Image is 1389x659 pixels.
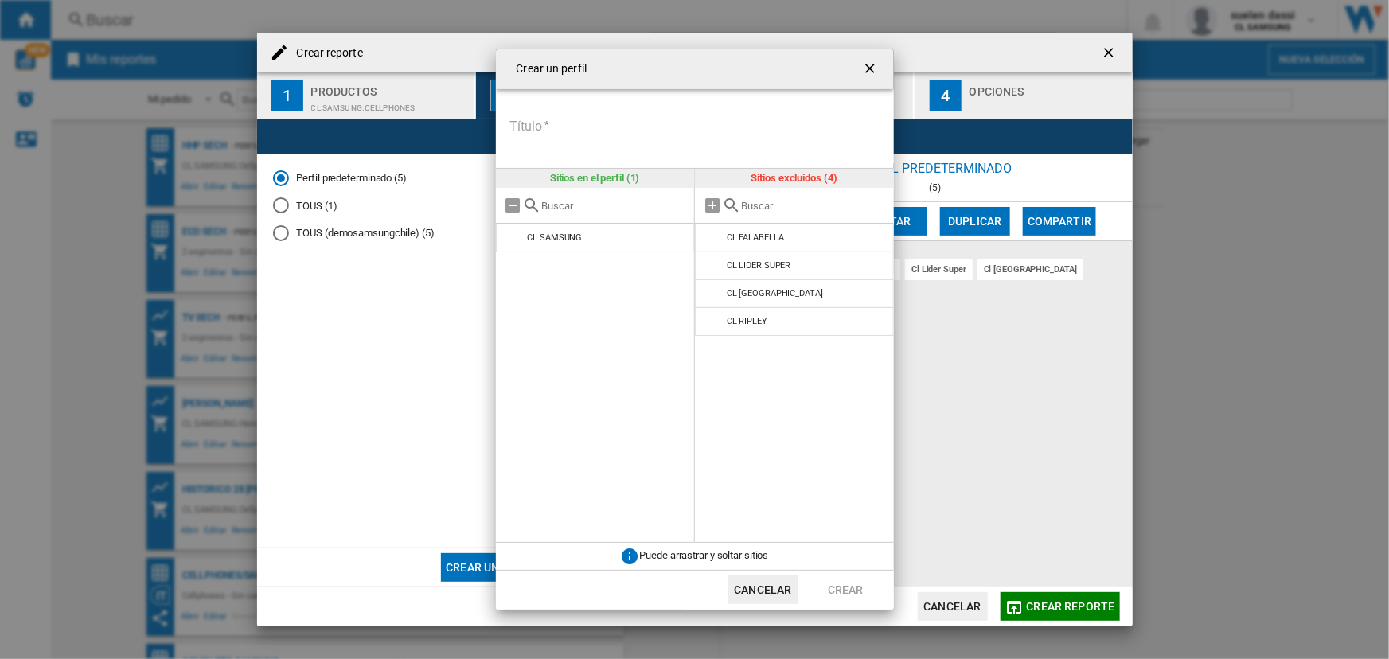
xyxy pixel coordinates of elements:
[741,200,886,212] input: Buscar
[728,575,798,604] button: Cancelar
[862,60,881,80] ng-md-icon: getI18NText('BUTTONS.CLOSE_DIALOG')
[504,196,523,215] md-icon: Quitar todo
[527,232,582,243] div: CL SAMSUNG
[695,169,894,188] div: Sitios excluidos (4)
[727,316,767,326] div: CL RIPLEY
[509,61,587,77] h4: Crear un perfil
[703,196,722,215] md-icon: Añadir todos
[727,260,791,271] div: CL LIDER SUPER
[640,549,769,561] span: Puede arrastrar y soltar sitios
[856,53,888,85] button: getI18NText('BUTTONS.CLOSE_DIALOG')
[542,200,687,212] input: Buscar
[727,232,784,243] div: CL FALABELLA
[811,575,881,604] button: Crear
[496,169,695,188] div: Sitios en el perfil (1)
[727,288,823,298] div: CL [GEOGRAPHIC_DATA]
